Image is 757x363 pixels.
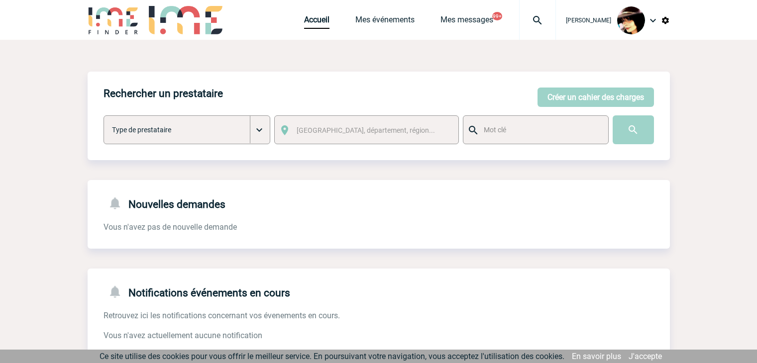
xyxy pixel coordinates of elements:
span: Vous n'avez actuellement aucune notification [104,331,262,340]
span: Retrouvez ici les notifications concernant vos évenements en cours. [104,311,340,320]
a: Mes messages [440,15,493,29]
span: Vous n'avez pas de nouvelle demande [104,222,237,232]
h4: Notifications événements en cours [104,284,290,299]
input: Mot clé [481,123,599,136]
img: 101023-0.jpg [617,6,645,34]
button: 99+ [492,12,502,20]
a: Mes événements [355,15,415,29]
span: Ce site utilise des cookies pour vous offrir le meilleur service. En poursuivant votre navigation... [100,352,564,361]
input: Submit [613,115,654,144]
a: J'accepte [629,352,662,361]
h4: Rechercher un prestataire [104,88,223,99]
h4: Nouvelles demandes [104,196,225,210]
span: [PERSON_NAME] [566,17,611,24]
a: En savoir plus [572,352,621,361]
a: Accueil [304,15,329,29]
span: [GEOGRAPHIC_DATA], département, région... [297,126,435,134]
img: IME-Finder [88,6,139,34]
img: notifications-24-px-g.png [108,284,128,299]
img: notifications-24-px-g.png [108,196,128,210]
